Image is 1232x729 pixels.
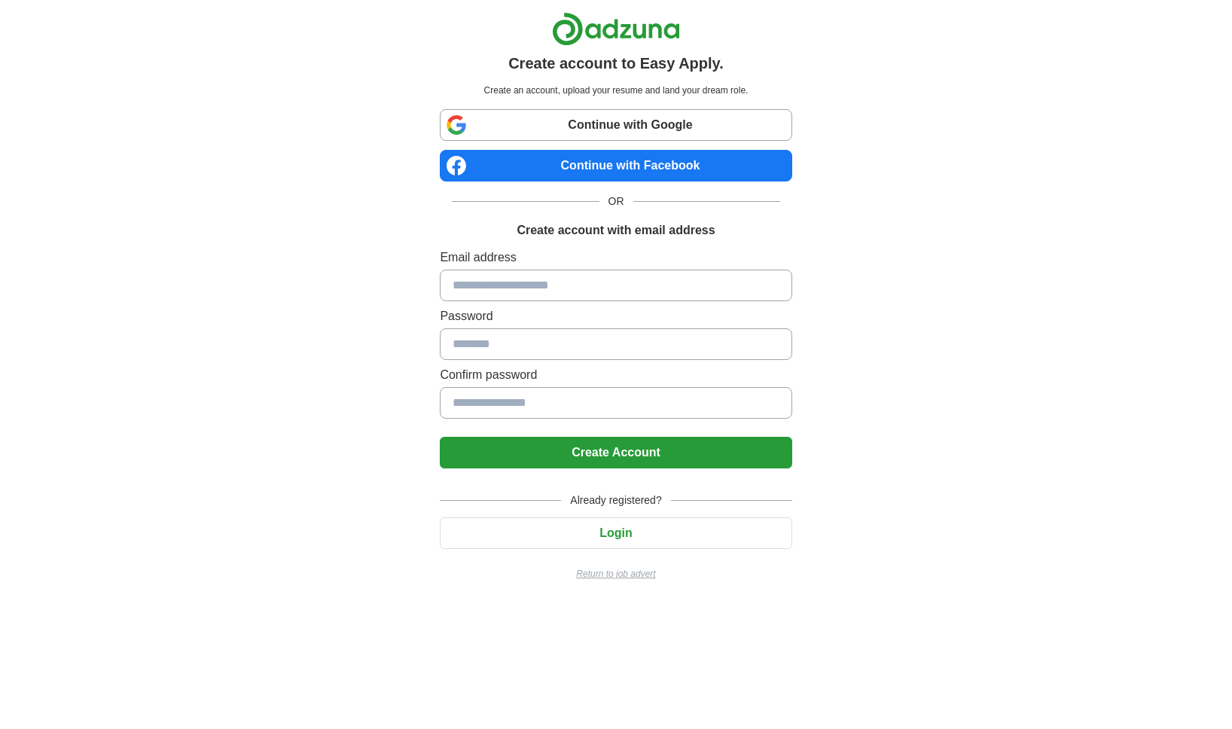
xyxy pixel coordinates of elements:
label: Confirm password [440,366,791,384]
a: Continue with Google [440,109,791,141]
a: Continue with Facebook [440,150,791,181]
button: Login [440,517,791,549]
a: Return to job advert [440,567,791,581]
span: Already registered? [561,493,670,508]
p: Create an account, upload your resume and land your dream role. [443,84,788,97]
label: Password [440,307,791,325]
h1: Create account to Easy Apply. [508,52,724,75]
img: Adzuna logo [552,12,680,46]
span: OR [599,194,633,209]
button: Create Account [440,437,791,468]
label: Email address [440,249,791,267]
h1: Create account with email address [517,221,715,239]
a: Login [440,526,791,539]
